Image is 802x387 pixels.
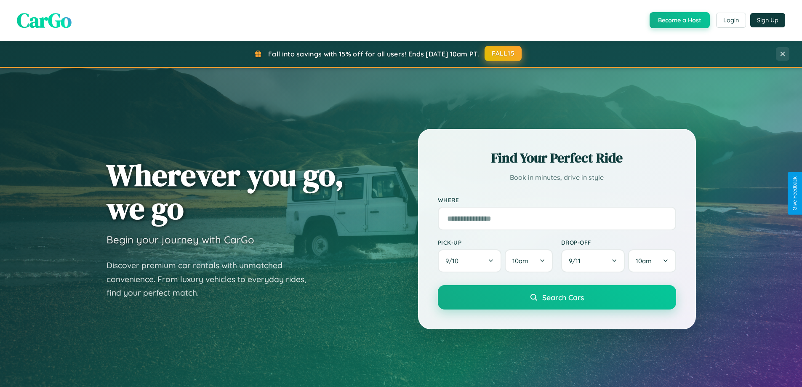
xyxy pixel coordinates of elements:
[561,239,676,246] label: Drop-off
[107,259,317,300] p: Discover premium car rentals with unmatched convenience. From luxury vehicles to everyday rides, ...
[485,46,522,61] button: FALL15
[438,171,676,184] p: Book in minutes, drive in style
[438,149,676,167] h2: Find Your Perfect Ride
[792,176,798,211] div: Give Feedback
[561,249,625,272] button: 9/11
[17,6,72,34] span: CarGo
[569,257,585,265] span: 9 / 11
[438,196,676,203] label: Where
[628,249,676,272] button: 10am
[716,13,746,28] button: Login
[445,257,463,265] span: 9 / 10
[542,293,584,302] span: Search Cars
[438,239,553,246] label: Pick-up
[636,257,652,265] span: 10am
[107,158,344,225] h1: Wherever you go, we go
[107,233,254,246] h3: Begin your journey with CarGo
[512,257,528,265] span: 10am
[438,249,502,272] button: 9/10
[505,249,552,272] button: 10am
[268,50,479,58] span: Fall into savings with 15% off for all users! Ends [DATE] 10am PT.
[750,13,785,27] button: Sign Up
[438,285,676,310] button: Search Cars
[650,12,710,28] button: Become a Host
